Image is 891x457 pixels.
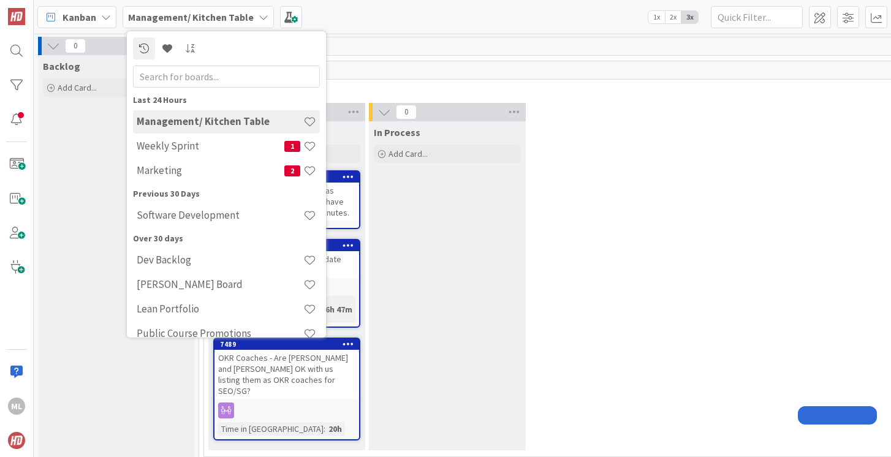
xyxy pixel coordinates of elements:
[137,115,303,127] h4: Management/ Kitchen Table
[711,6,803,28] input: Quick Filter...
[137,303,303,315] h4: Lean Portfolio
[65,39,86,53] span: 0
[218,422,324,436] div: Time in [GEOGRAPHIC_DATA]
[284,165,300,176] span: 2
[133,66,320,88] input: Search for boards...
[137,254,303,266] h4: Dev Backlog
[396,105,417,119] span: 0
[318,303,355,316] div: 16h 47m
[137,278,303,290] h4: [PERSON_NAME] Board
[137,209,303,221] h4: Software Development
[8,432,25,449] img: avatar
[214,350,359,399] div: OKR Coaches - Are [PERSON_NAME] and [PERSON_NAME] OK with us listing them as OKR coaches for SEO/SG?
[137,140,284,152] h4: Weekly Sprint
[214,339,359,350] div: 7489
[43,60,80,72] span: Backlog
[133,232,320,245] div: Over 30 days
[58,82,97,93] span: Add Card...
[137,327,303,339] h4: Public Course Promotions
[8,398,25,415] div: ML
[325,422,345,436] div: 20h
[137,164,284,176] h4: Marketing
[133,187,320,200] div: Previous 30 Days
[63,10,96,25] span: Kanban
[665,11,681,23] span: 2x
[648,11,665,23] span: 1x
[681,11,698,23] span: 3x
[374,126,420,138] span: In Process
[133,94,320,107] div: Last 24 Hours
[8,8,25,25] img: Visit kanbanzone.com
[284,141,300,152] span: 1
[128,11,254,23] b: Management/ Kitchen Table
[214,339,359,399] div: 7489OKR Coaches - Are [PERSON_NAME] and [PERSON_NAME] OK with us listing them as OKR coaches for ...
[389,148,428,159] span: Add Card...
[324,422,325,436] span: :
[220,340,359,349] div: 7489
